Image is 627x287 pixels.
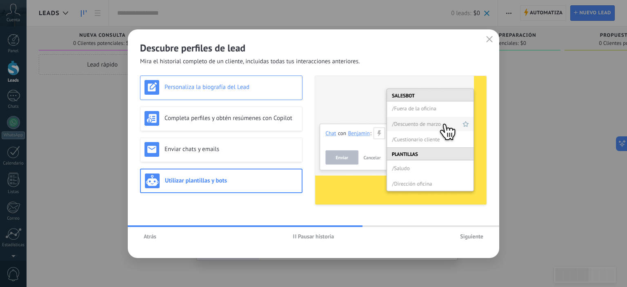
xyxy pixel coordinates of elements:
[140,42,487,54] h2: Descubre perfiles de lead
[456,230,487,243] button: Siguiente
[140,58,360,66] span: Mira el historial completo de un cliente, incluidas todas tus interacciones anteriores.
[165,83,298,91] h3: Personaliza la biografía del Lead
[144,234,156,239] span: Atrás
[289,230,338,243] button: Pausar historia
[298,234,334,239] span: Pausar historia
[140,230,160,243] button: Atrás
[165,114,298,122] h3: Completa perfiles y obtén resúmenes con Copilot
[460,234,483,239] span: Siguiente
[165,145,298,153] h3: Enviar chats y emails
[165,177,298,185] h3: Utilizar plantillas y bots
